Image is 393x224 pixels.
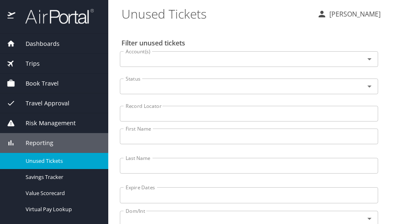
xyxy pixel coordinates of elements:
span: Book Travel [15,79,59,88]
span: Unused Tickets [26,157,98,165]
button: Open [364,53,375,65]
h1: Unused Tickets [121,1,310,26]
button: Open [364,81,375,92]
p: [PERSON_NAME] [327,9,381,19]
span: Virtual Pay Lookup [26,205,98,213]
img: airportal-logo.png [16,8,94,24]
span: Reporting [15,138,53,148]
button: [PERSON_NAME] [314,7,384,21]
span: Savings Tracker [26,173,98,181]
span: Trips [15,59,40,68]
span: Risk Management [15,119,76,128]
span: Value Scorecard [26,189,98,197]
span: Travel Approval [15,99,69,108]
span: Dashboards [15,39,60,48]
h2: Filter unused tickets [121,36,380,50]
img: icon-airportal.png [7,8,16,24]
